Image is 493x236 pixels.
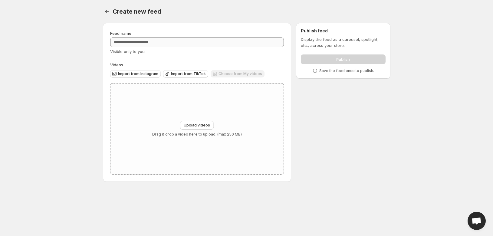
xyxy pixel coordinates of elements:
p: Drag & drop a video here to upload. (max 250 MB) [152,132,242,137]
span: Import from TikTok [171,71,206,76]
span: Visible only to you. [110,49,146,54]
button: Upload videos [180,121,214,129]
span: Create new feed [113,8,161,15]
span: Videos [110,62,123,67]
span: Import from Instagram [118,71,158,76]
p: Save the feed once to publish. [319,68,374,73]
button: Import from Instagram [110,70,161,77]
span: Feed name [110,31,131,36]
span: Upload videos [184,123,210,128]
h2: Publish feed [301,28,385,34]
button: Settings [103,7,111,16]
div: Open chat [468,212,486,230]
p: Display the feed as a carousel, spotlight, etc., across your store. [301,36,385,48]
button: Import from TikTok [163,70,208,77]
